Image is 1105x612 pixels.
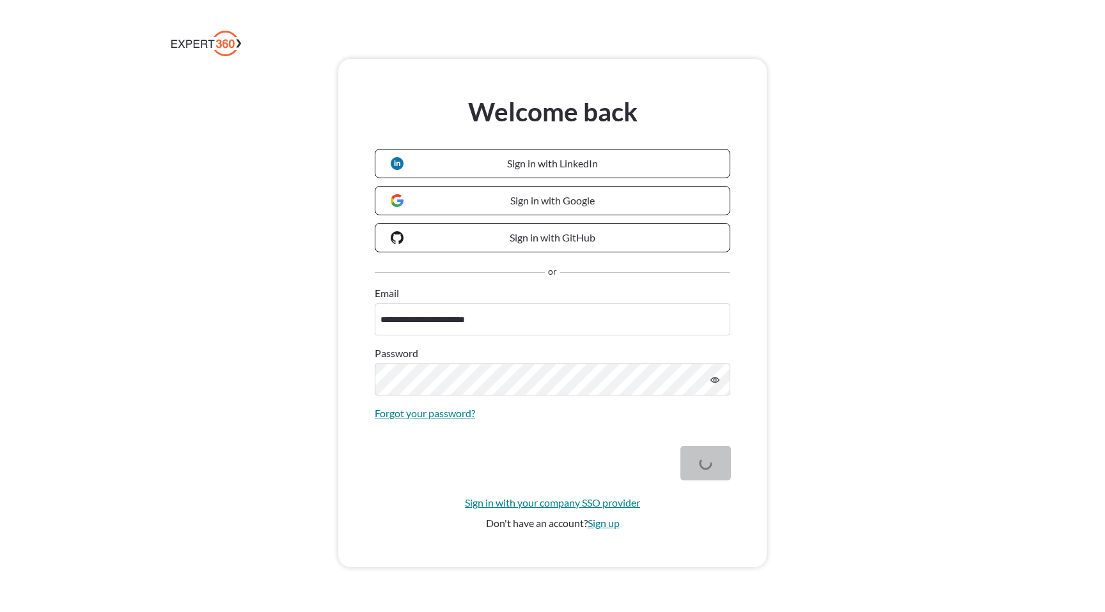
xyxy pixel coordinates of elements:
[375,286,399,301] label: Email
[375,95,730,128] h3: Welcome back
[465,495,640,510] a: Sign in with your company SSO provider
[391,157,404,170] img: LinkedIn logo
[391,194,404,207] img: Google logo
[510,194,595,206] span: Sign in with Google
[171,31,241,56] img: Expert 360 Logo
[510,231,595,243] span: Sign in with GitHub
[710,376,719,385] svg: icon
[375,223,730,252] a: Sign in with GitHub
[588,517,620,529] a: Sign up
[507,157,598,169] span: Sign in with LinkedIn
[560,272,730,273] hr: Separator
[375,186,730,215] a: Sign in with Google
[548,265,557,280] span: or
[486,517,588,529] span: Don't have an account?
[375,149,730,178] a: Sign in with LinkedIn
[375,346,418,361] label: Password
[375,406,475,421] a: Forgot your password?
[375,272,545,273] hr: Separator
[391,231,404,244] img: GitHub logo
